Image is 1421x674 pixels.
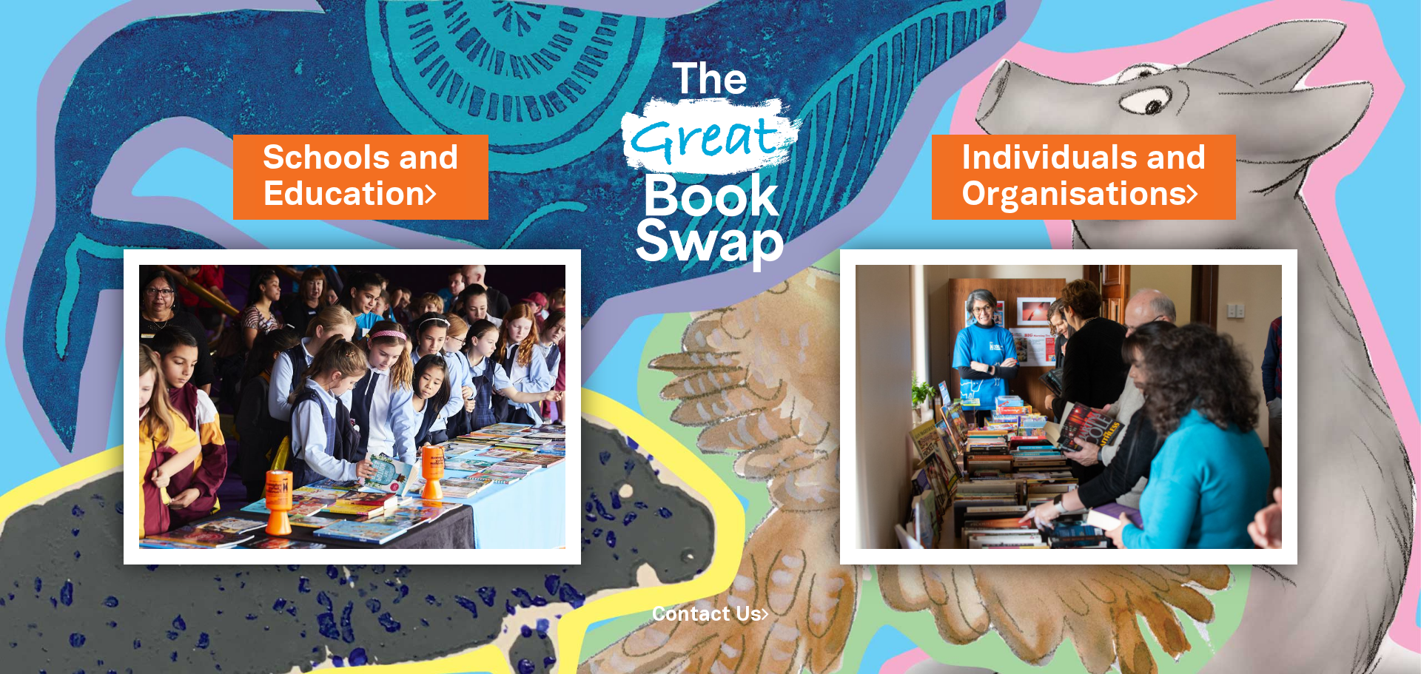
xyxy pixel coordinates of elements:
[652,606,769,624] a: Contact Us
[124,249,581,565] img: Schools and Education
[263,135,459,218] a: Schools andEducation
[840,249,1297,565] img: Individuals and Organisations
[603,18,818,303] img: Great Bookswap logo
[961,135,1206,218] a: Individuals andOrganisations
